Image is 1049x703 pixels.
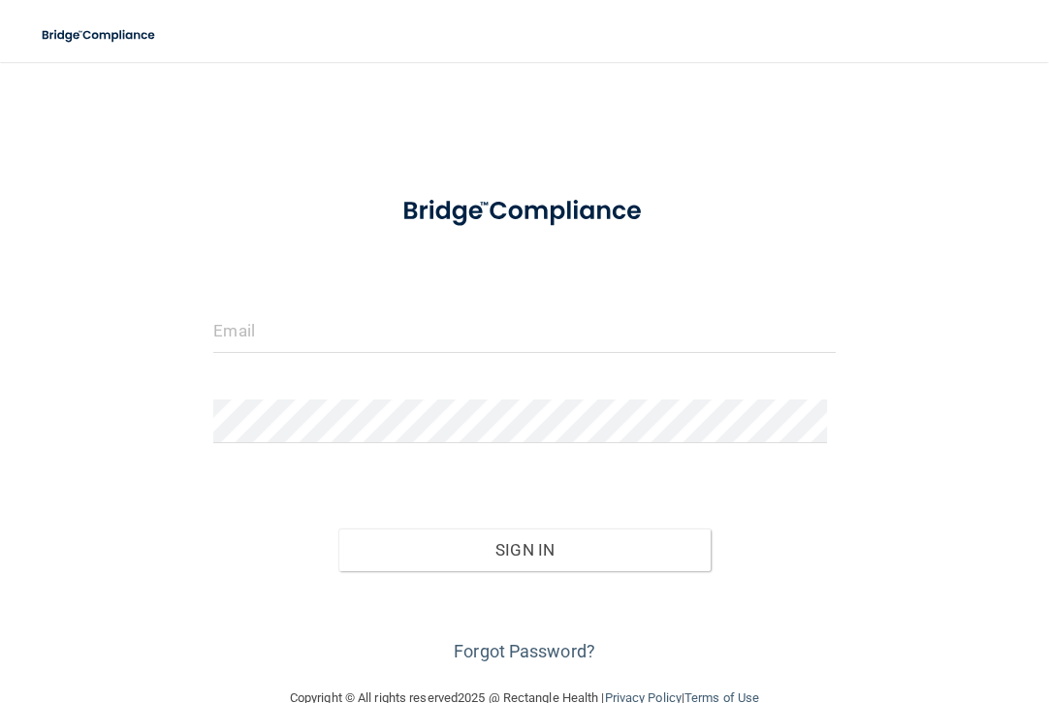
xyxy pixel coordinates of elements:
[376,178,673,244] img: bridge_compliance_login_screen.278c3ca4.svg
[454,641,595,661] a: Forgot Password?
[338,528,712,571] button: Sign In
[213,309,835,353] input: Email
[29,16,170,55] img: bridge_compliance_login_screen.278c3ca4.svg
